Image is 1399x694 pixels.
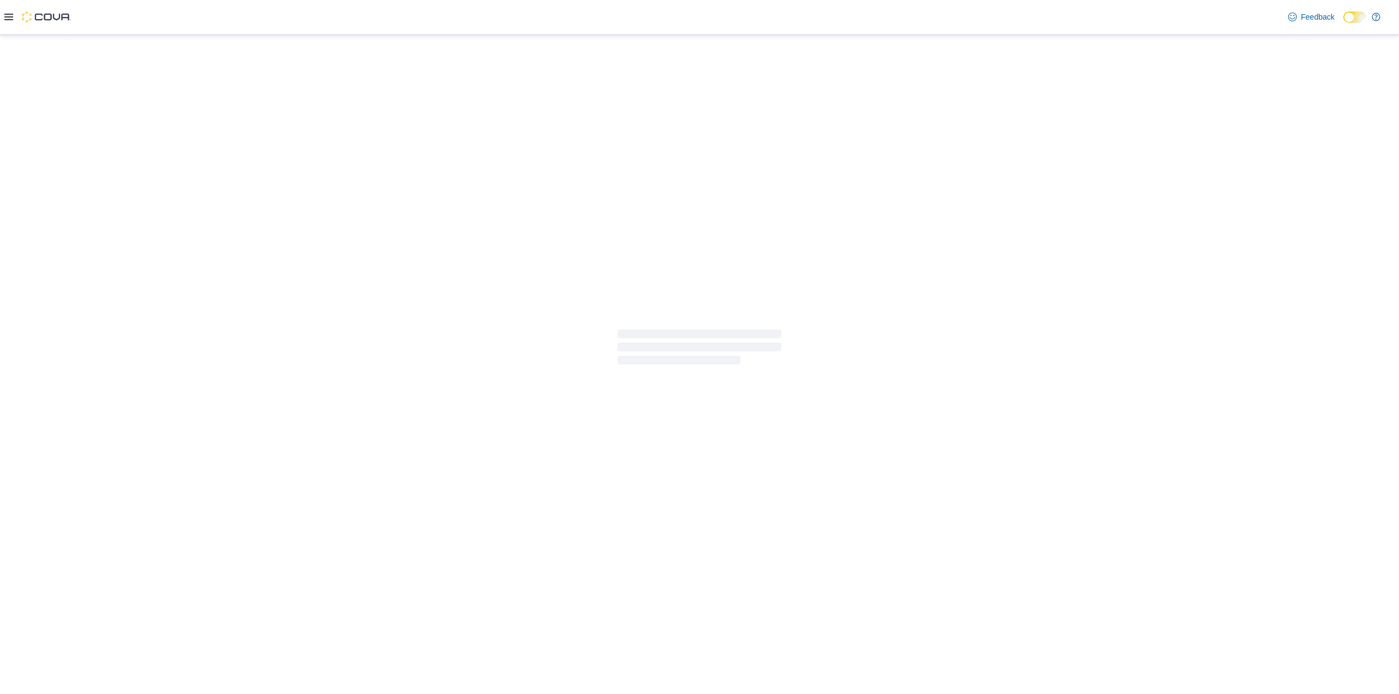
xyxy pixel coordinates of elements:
a: Feedback [1284,6,1339,28]
span: Loading [618,332,781,367]
img: Cova [22,11,71,22]
span: Feedback [1301,11,1335,22]
input: Dark Mode [1343,11,1366,23]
